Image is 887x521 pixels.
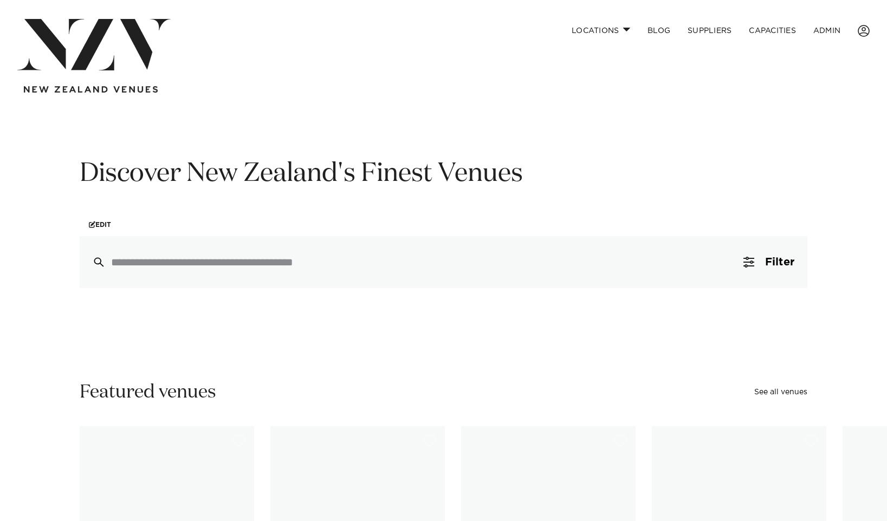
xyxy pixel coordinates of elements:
[80,380,216,405] h2: Featured venues
[17,19,171,70] img: nzv-logo.png
[730,236,807,288] button: Filter
[754,388,807,396] a: See all venues
[679,19,740,42] a: SUPPLIERS
[765,257,794,268] span: Filter
[740,19,805,42] a: Capacities
[24,86,158,93] img: new-zealand-venues-text.png
[80,213,120,236] a: Edit
[805,19,849,42] a: ADMIN
[563,19,639,42] a: Locations
[639,19,679,42] a: BLOG
[80,157,807,191] h1: Discover New Zealand's Finest Venues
